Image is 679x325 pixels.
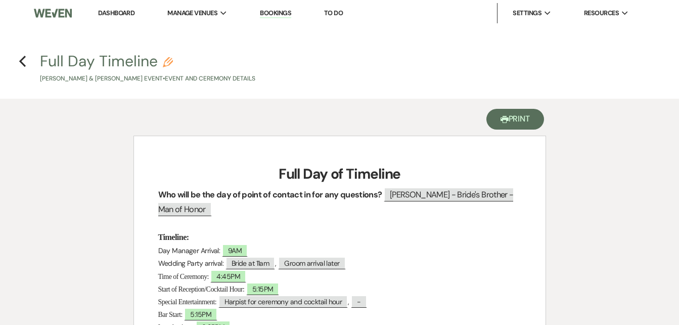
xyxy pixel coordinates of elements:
[278,257,345,269] span: Groom arrival later
[158,311,183,318] span: Bar Start:
[98,9,134,17] a: Dashboard
[324,9,343,17] a: To Do
[158,232,189,242] strong: Timeline:
[184,308,217,320] span: 5:15PM
[246,282,280,295] span: 5:15PM
[34,3,72,24] img: Weven Logo
[158,273,209,280] span: Time of Ceremony:
[279,165,401,183] strong: Full Day of Timeline
[167,8,217,18] span: Manage Venues
[158,286,245,293] span: Start of Reception/Cocktail Hour:
[584,8,619,18] span: Resources
[351,295,367,308] span: -
[260,9,291,18] a: Bookings
[210,270,246,282] span: 4:45PM
[158,257,521,270] p: Wedding Party arrival: ,
[158,298,217,306] span: Special Entertainment:
[158,245,521,257] p: Day Manager Arrival:
[513,8,541,18] span: Settings
[218,295,348,308] span: Harpist for ceremony and cocktail hour
[40,74,255,84] p: [PERSON_NAME] & [PERSON_NAME] Event • Event and Ceremony Details
[486,109,545,130] button: Print
[40,54,255,84] button: Full Day Timeline[PERSON_NAME] & [PERSON_NAME] Event•Event and Ceremony Details
[158,296,521,308] p: ,
[158,189,382,200] strong: Who will be the day of point of contact in for any questions?
[222,244,248,257] span: 9AM
[225,257,276,269] span: Bride at 11am
[158,187,514,216] span: [PERSON_NAME] - Bride's Brother - Man of Honor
